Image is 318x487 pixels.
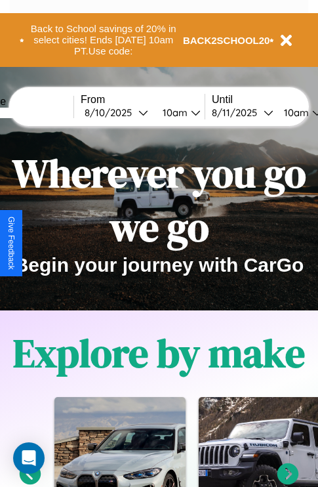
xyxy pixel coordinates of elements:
[7,217,16,270] div: Give Feedback
[81,106,152,119] button: 8/10/2025
[277,106,312,119] div: 10am
[13,442,45,474] div: Open Intercom Messenger
[85,106,138,119] div: 8 / 10 / 2025
[13,326,305,380] h1: Explore by make
[212,106,264,119] div: 8 / 11 / 2025
[81,94,205,106] label: From
[24,20,183,60] button: Back to School savings of 20% in select cities! Ends [DATE] 10am PT.Use code:
[152,106,205,119] button: 10am
[183,35,270,46] b: BACK2SCHOOL20
[156,106,191,119] div: 10am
